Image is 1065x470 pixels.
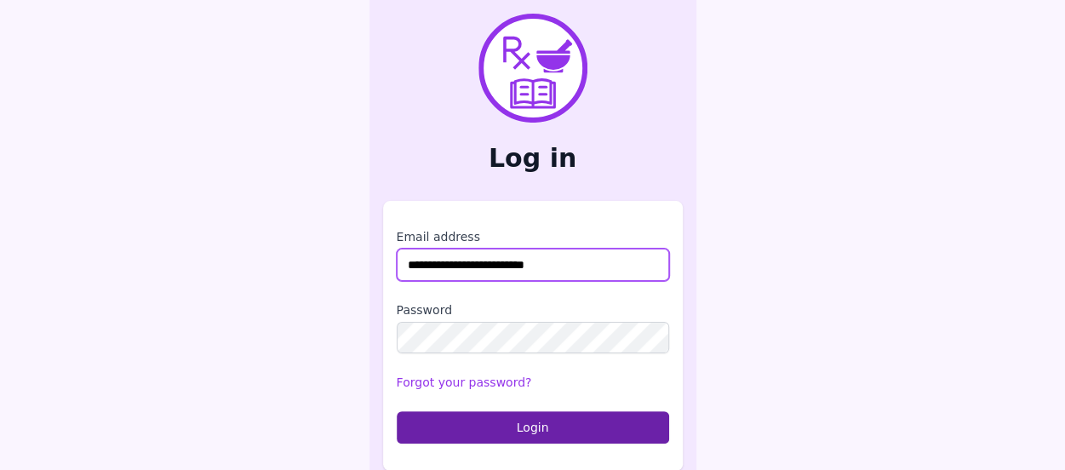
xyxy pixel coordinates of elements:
[397,375,532,389] a: Forgot your password?
[397,301,669,318] label: Password
[397,228,669,245] label: Email address
[383,143,683,174] h2: Log in
[397,411,669,444] button: Login
[478,14,587,123] img: PharmXellence Logo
